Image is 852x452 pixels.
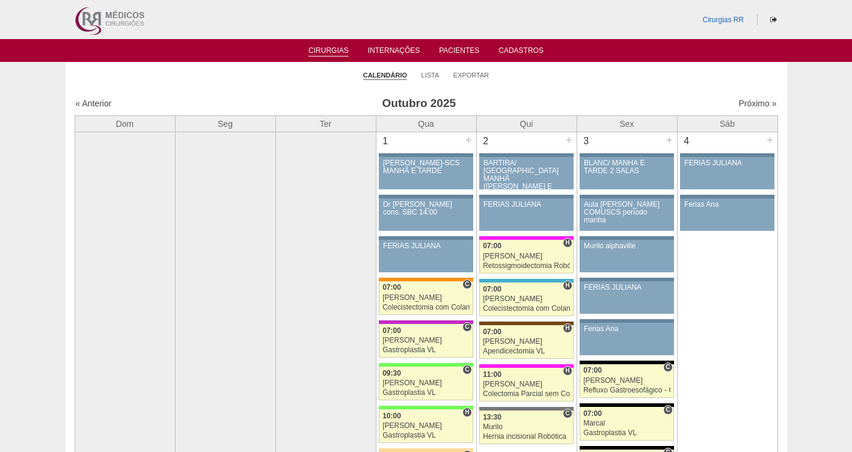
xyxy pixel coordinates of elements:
div: Key: Blanc [580,403,673,407]
a: Ferias Ana [580,323,673,355]
a: C 07:00 Marcal Gastroplastia VL [580,407,673,441]
div: Key: Aviso [580,153,673,157]
a: Próximo » [738,99,776,108]
span: Consultório [462,322,471,332]
div: Apendicectomia VL [483,347,570,355]
span: 07:00 [583,366,602,374]
span: 07:00 [382,283,401,292]
h3: Outubro 2025 [244,95,594,112]
div: BLANC/ MANHÃ E TARDE 2 SALAS [584,159,670,175]
div: Key: Neomater [479,279,573,282]
a: Dr [PERSON_NAME] cons. SBC 14:00 [379,198,473,231]
span: Consultório [663,362,672,372]
div: Hernia incisional Robótica [483,433,570,441]
span: Consultório [563,409,572,418]
a: Pacientes [439,46,479,58]
div: Key: Aviso [379,236,473,240]
th: Qua [376,115,476,132]
span: Hospital [563,281,572,290]
div: Marcal [583,420,670,427]
div: Ferias Ana [684,201,770,209]
a: H 07:00 [PERSON_NAME] Retossigmoidectomia Robótica [479,240,573,273]
span: 11:00 [483,370,501,379]
a: C 07:00 [PERSON_NAME] Colecistectomia com Colangiografia VL [379,281,473,315]
span: 07:00 [483,242,501,250]
div: Key: Pro Matre [479,364,573,368]
a: BARTIRA/ [GEOGRAPHIC_DATA] MANHÃ ([PERSON_NAME] E ANA)/ SANTA JOANA -TARDE [479,157,573,189]
div: Murilo alphaville [584,242,670,250]
div: Colecistectomia com Colangiografia VL [382,304,470,311]
th: Qui [476,115,577,132]
a: Lista [421,71,440,79]
a: H 07:00 [PERSON_NAME] Colecistectomia com Colangiografia VL [479,282,573,316]
div: FERIAS JULIANA [383,242,469,250]
div: 1 [376,132,395,150]
a: [PERSON_NAME]-SCS MANHÃ E TARDE [379,157,473,189]
a: FERIAS JULIANA [379,240,473,272]
div: [PERSON_NAME]-SCS MANHÃ E TARDE [383,159,469,175]
div: Key: Aviso [379,195,473,198]
i: Sair [770,16,777,23]
a: C 09:30 [PERSON_NAME] Gastroplastia VL [379,367,473,400]
span: Consultório [462,279,471,289]
div: Key: Aviso [680,195,774,198]
div: Retossigmoidectomia Robótica [483,262,570,270]
a: Murilo alphaville [580,240,673,272]
div: [PERSON_NAME] [483,295,570,303]
div: FERIAS JULIANA [684,159,770,167]
div: Ferias Ana [584,325,670,333]
th: Dom [75,115,175,132]
div: Aula [PERSON_NAME] COMUSCS período manha [584,201,670,225]
a: H 07:00 [PERSON_NAME] Apendicectomia VL [479,325,573,359]
a: Cirurgias RR [702,16,744,24]
div: Key: Santa Joana [479,322,573,325]
div: Key: Aviso [479,195,573,198]
a: BLANC/ MANHÃ E TARDE 2 SALAS [580,157,673,189]
a: Internações [368,46,420,58]
div: 3 [577,132,596,150]
div: Gastroplastia VL [583,429,670,437]
div: Key: Pro Matre [479,236,573,240]
span: Consultório [663,405,672,415]
div: Key: Bartira [379,448,473,452]
div: Colectomia Parcial sem Colostomia VL [483,390,570,398]
a: FERIAS JULIANA [580,281,673,314]
div: Gastroplastia VL [382,432,470,439]
div: [PERSON_NAME] [382,294,470,302]
a: Ferias Ana [680,198,774,231]
div: Key: Aviso [580,195,673,198]
div: Key: Blanc [580,361,673,364]
a: C 13:30 Murilo Hernia incisional Robótica [479,411,573,444]
a: Cirurgias [308,46,349,56]
a: « Anterior [76,99,112,108]
div: Refluxo Gastroesofágico - Cirurgia VL [583,386,670,394]
span: 07:00 [583,409,602,418]
div: FERIAS JULIANA [483,201,569,209]
div: 2 [477,132,495,150]
th: Ter [275,115,376,132]
span: Hospital [462,408,471,417]
div: Key: Blanc [580,446,673,450]
div: Key: Brasil [379,363,473,367]
a: H 11:00 [PERSON_NAME] Colectomia Parcial sem Colostomia VL [479,368,573,402]
span: 13:30 [483,413,501,421]
a: Exportar [453,71,489,79]
span: 10:00 [382,412,401,420]
div: Key: Aviso [479,153,573,157]
a: C 07:00 [PERSON_NAME] Gastroplastia VL [379,324,473,358]
div: [PERSON_NAME] [583,377,670,385]
a: Calendário [363,71,407,80]
a: H 10:00 [PERSON_NAME] Gastroplastia VL [379,409,473,443]
span: 07:00 [382,326,401,335]
span: 07:00 [483,328,501,336]
a: Aula [PERSON_NAME] COMUSCS período manha [580,198,673,231]
div: Key: Brasil [379,406,473,409]
div: + [765,132,775,148]
div: [PERSON_NAME] [483,252,570,260]
div: Key: Maria Braido [379,320,473,324]
div: + [464,132,474,148]
div: Dr [PERSON_NAME] cons. SBC 14:00 [383,201,469,216]
div: Key: São Luiz - SCS [379,278,473,281]
div: Key: Santa Catarina [479,407,573,411]
a: FERIAS JULIANA [680,157,774,189]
